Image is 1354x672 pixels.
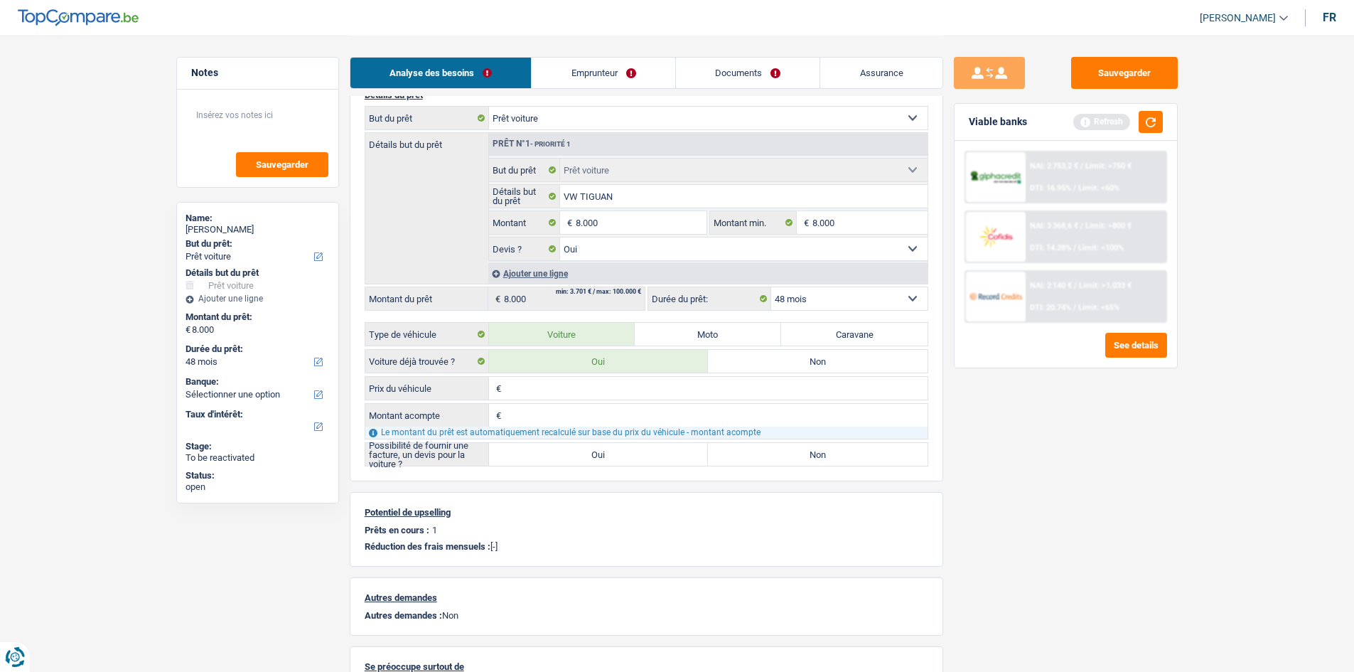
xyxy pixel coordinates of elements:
[365,507,928,518] p: Potentiel de upselling
[532,58,675,88] a: Emprunteur
[186,311,327,323] label: Montant du prêt:
[365,443,489,466] label: Possibilité de fournir une facture, un devis pour la voiture ?
[781,323,928,346] label: Caravane
[530,140,571,148] span: - Priorité 1
[676,58,820,88] a: Documents
[1078,243,1124,252] span: Limit: <100%
[1085,221,1132,230] span: Limit: >800 €
[186,441,330,452] div: Stage:
[969,223,1022,250] img: Cofidis
[365,525,429,535] p: Prêts en cours :
[365,350,489,373] label: Voiture déjà trouvée ?
[1078,303,1119,312] span: Limit: <65%
[186,376,327,388] label: Banque:
[365,661,928,672] p: Se préoccupe surtout de
[1080,161,1083,171] span: /
[1030,221,1078,230] span: NAI: 3 368,6 €
[489,185,561,208] label: Détails but du prêt
[489,238,561,260] label: Devis ?
[432,525,437,535] p: 1
[186,267,330,279] div: Détails but du prêt
[365,404,489,427] label: Montant acompte
[708,350,928,373] label: Non
[186,213,330,224] div: Name:
[1030,243,1071,252] span: DTI: 14.28%
[489,139,574,149] div: Prêt n°1
[365,592,928,603] p: Autres demandes
[186,470,330,481] div: Status:
[186,409,327,420] label: Taux d'intérêt:
[1074,281,1077,290] span: /
[710,211,797,234] label: Montant min.
[797,211,812,234] span: €
[1200,12,1276,24] span: [PERSON_NAME]
[186,238,327,250] label: But du prêt:
[1073,114,1130,129] div: Refresh
[186,324,190,336] span: €
[365,287,488,310] label: Montant du prêt
[350,58,532,88] a: Analyse des besoins
[1030,281,1072,290] span: NAI: 2 140 €
[365,427,928,439] div: Le montant du prêt est automatiquement recalculé sur base du prix du véhicule - montant acompte
[191,67,324,79] h5: Notes
[489,211,561,234] label: Montant
[186,294,330,304] div: Ajouter une ligne
[820,58,942,88] a: Assurance
[365,541,928,552] p: [-]
[489,377,505,400] span: €
[365,133,488,149] label: Détails but du prêt
[489,443,709,466] label: Oui
[1030,183,1071,193] span: DTI: 16.95%
[365,541,490,552] span: Réduction des frais mensuels :
[1073,243,1076,252] span: /
[365,610,928,621] p: Non
[489,404,505,427] span: €
[1030,303,1071,312] span: DTI: 20.74%
[708,443,928,466] label: Non
[1073,303,1076,312] span: /
[365,323,489,346] label: Type de véhicule
[365,107,489,129] label: But du prêt
[18,9,139,26] img: TopCompare Logo
[186,481,330,493] div: open
[1080,221,1083,230] span: /
[1079,281,1132,290] span: Limit: >1.033 €
[489,159,561,181] label: But du prêt
[365,377,489,400] label: Prix du véhicule
[186,343,327,355] label: Durée du prêt:
[635,323,781,346] label: Moto
[365,610,442,621] span: Autres demandes :
[556,289,641,295] div: min: 3.701 € / max: 100.000 €
[489,350,709,373] label: Oui
[969,116,1027,128] div: Viable banks
[186,224,330,235] div: [PERSON_NAME]
[1030,161,1078,171] span: NAI: 2 753,2 €
[1105,333,1167,358] button: See details
[1085,161,1132,171] span: Limit: >750 €
[1323,11,1336,24] div: fr
[256,160,308,169] span: Sauvegarder
[560,211,576,234] span: €
[1188,6,1288,30] a: [PERSON_NAME]
[969,283,1022,309] img: Record Credits
[648,287,771,310] label: Durée du prêt:
[186,452,330,464] div: To be reactivated
[236,152,328,177] button: Sauvegarder
[1078,183,1119,193] span: Limit: <60%
[489,323,635,346] label: Voiture
[1073,183,1076,193] span: /
[969,169,1022,186] img: AlphaCredit
[488,263,928,284] div: Ajouter une ligne
[488,287,504,310] span: €
[1071,57,1178,89] button: Sauvegarder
